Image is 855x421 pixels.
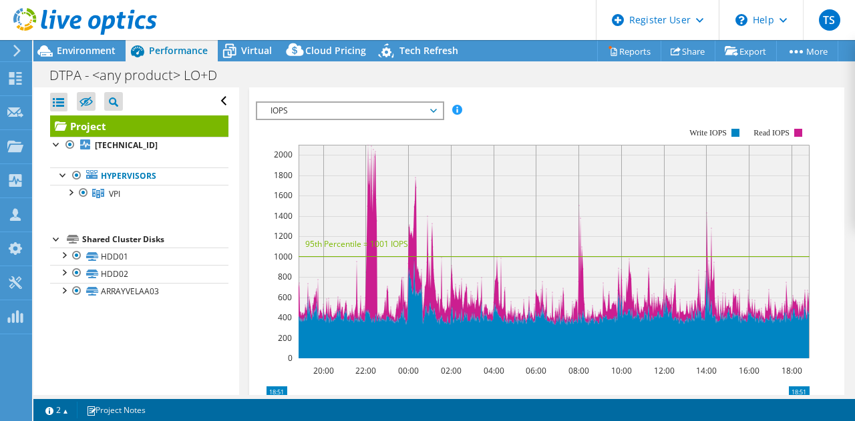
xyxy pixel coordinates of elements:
h1: DTPA - <any product> LO+D [43,68,238,83]
text: 18:00 [781,365,802,376]
div: Shared Cluster Disks [82,232,228,248]
text: 16:00 [738,365,759,376]
span: Cloud Pricing [305,44,366,57]
span: Performance [149,44,208,57]
text: 10:00 [611,365,631,376]
span: TS [819,9,840,31]
a: HDD02 [50,265,228,282]
text: 400 [278,312,292,323]
text: 12:00 [653,365,674,376]
span: VPI [109,188,120,199]
text: 1800 [274,169,293,181]
text: 1000 [274,251,293,262]
a: Share [661,41,715,61]
a: Project Notes [77,402,155,418]
text: Read IOPS [753,128,790,137]
text: 14:00 [695,365,716,376]
text: 1200 [274,230,293,242]
a: HDD01 [50,248,228,265]
a: [TECHNICAL_ID] [50,137,228,154]
text: 200 [278,332,292,344]
span: Tech Refresh [399,44,458,57]
a: Project [50,115,228,137]
text: 00:00 [397,365,418,376]
a: More [776,41,838,61]
text: 1400 [274,210,293,222]
text: 0 [288,352,293,364]
text: 06:00 [525,365,546,376]
text: 95th Percentile = 1001 IOPS [305,238,408,250]
text: 1600 [274,189,293,201]
a: Hypervisors [50,167,228,185]
svg: \n [735,14,747,26]
text: 2000 [274,149,293,160]
a: Export [715,41,777,61]
span: IOPS [264,103,436,119]
a: Reports [597,41,661,61]
a: VPI [50,185,228,202]
text: 04:00 [483,365,504,376]
a: 2 [36,402,77,418]
text: 22:00 [355,365,375,376]
a: ARRAYVELAA03 [50,283,228,300]
text: 600 [278,292,292,303]
text: 20:00 [313,365,333,376]
text: 02:00 [440,365,461,376]
text: 08:00 [568,365,588,376]
b: [TECHNICAL_ID] [95,139,158,151]
text: Write IOPS [689,128,727,137]
text: 800 [278,271,292,282]
span: Environment [57,44,116,57]
span: Virtual [241,44,272,57]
